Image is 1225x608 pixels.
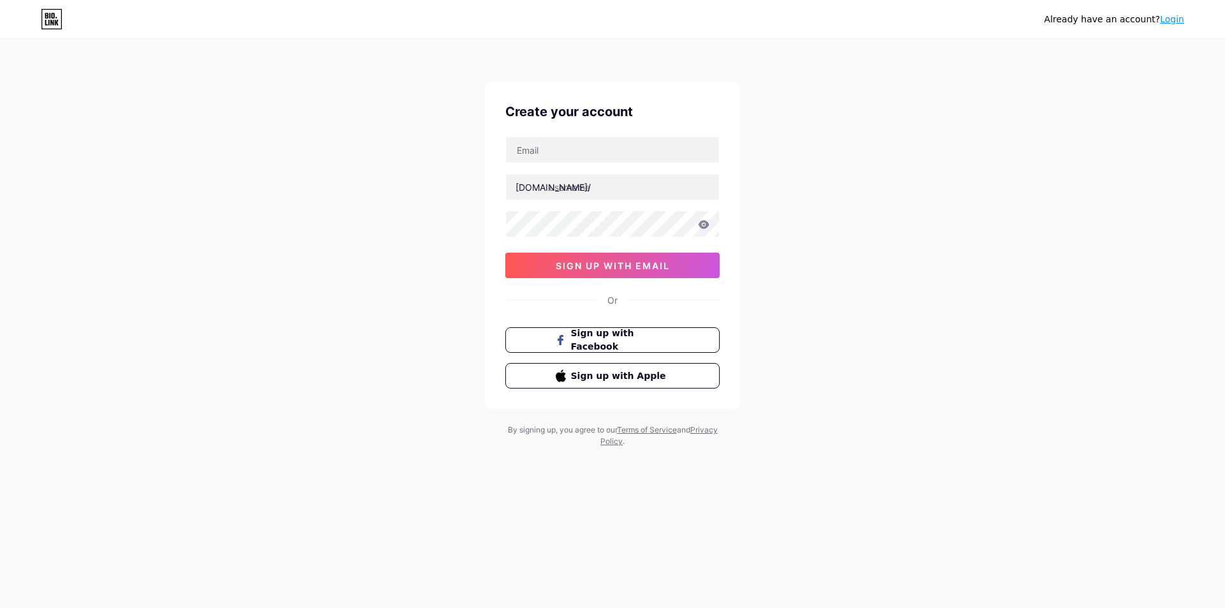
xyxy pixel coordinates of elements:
input: username [506,174,719,200]
div: Create your account [505,102,720,121]
div: Or [607,293,618,307]
button: Sign up with Apple [505,363,720,389]
a: Login [1160,14,1184,24]
button: Sign up with Facebook [505,327,720,353]
div: [DOMAIN_NAME]/ [516,181,591,194]
input: Email [506,137,719,163]
span: sign up with email [556,260,670,271]
div: By signing up, you agree to our and . [504,424,721,447]
button: sign up with email [505,253,720,278]
a: Terms of Service [617,425,677,434]
span: Sign up with Facebook [571,327,670,353]
span: Sign up with Apple [571,369,670,383]
div: Already have an account? [1044,13,1184,26]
